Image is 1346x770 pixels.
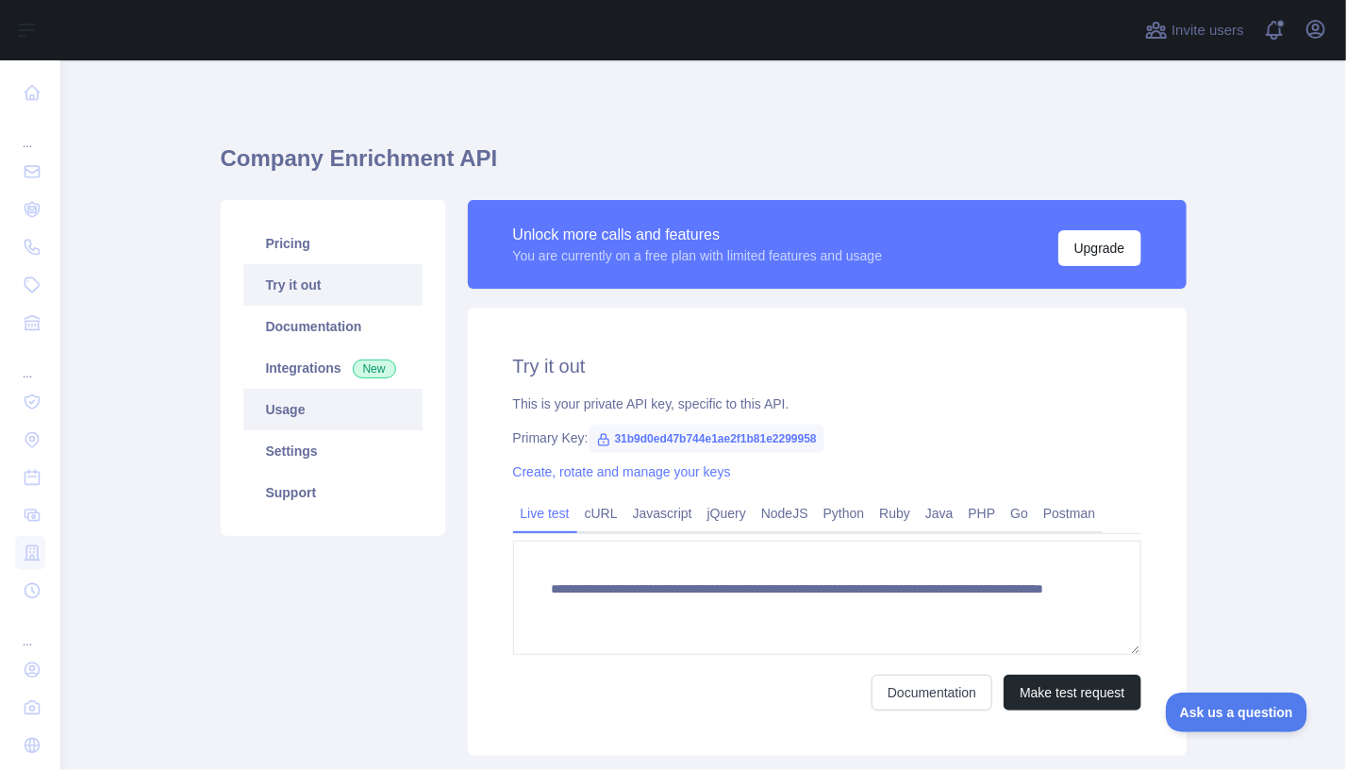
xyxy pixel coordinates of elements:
[15,343,45,381] div: ...
[1003,498,1036,528] a: Go
[15,611,45,649] div: ...
[243,223,423,264] a: Pricing
[754,498,816,528] a: NodeJS
[1166,693,1308,732] iframe: Toggle Customer Support
[221,143,1187,189] h1: Company Enrichment API
[1036,498,1103,528] a: Postman
[1172,20,1244,42] span: Invite users
[1058,230,1141,266] button: Upgrade
[243,472,423,513] a: Support
[243,264,423,306] a: Try it out
[1004,675,1140,711] button: Make test request
[625,498,700,528] a: Javascript
[1141,15,1248,45] button: Invite users
[513,394,1141,413] div: This is your private API key, specific to this API.
[872,675,992,711] a: Documentation
[872,498,918,528] a: Ruby
[918,498,961,528] a: Java
[513,224,883,246] div: Unlock more calls and features
[243,430,423,472] a: Settings
[513,246,883,265] div: You are currently on a free plan with limited features and usage
[15,113,45,151] div: ...
[513,428,1141,447] div: Primary Key:
[589,425,824,453] span: 31b9d0ed47b744e1ae2f1b81e2299958
[513,464,731,479] a: Create, rotate and manage your keys
[961,498,1004,528] a: PHP
[243,389,423,430] a: Usage
[816,498,872,528] a: Python
[243,347,423,389] a: Integrations New
[513,498,577,528] a: Live test
[577,498,625,528] a: cURL
[700,498,754,528] a: jQuery
[243,306,423,347] a: Documentation
[513,353,1141,379] h2: Try it out
[353,360,396,378] span: New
